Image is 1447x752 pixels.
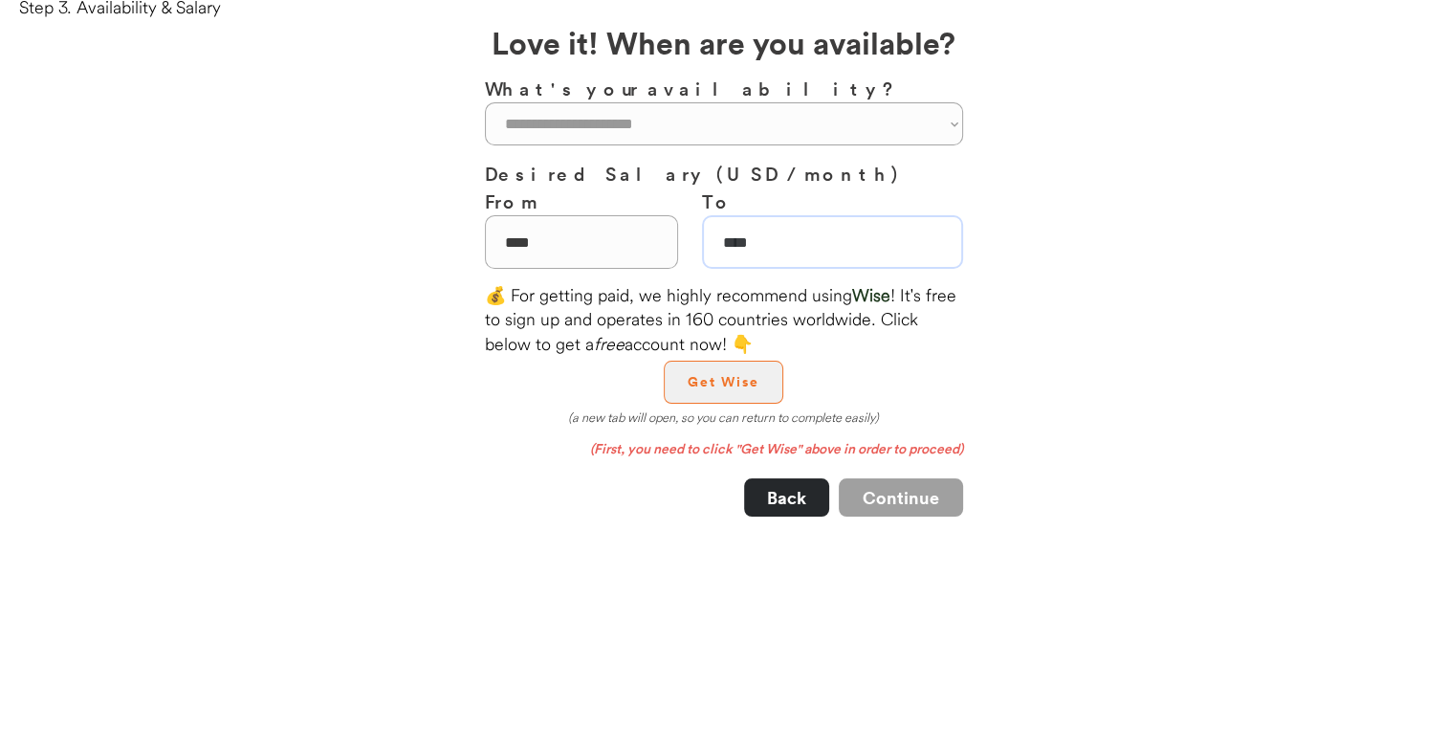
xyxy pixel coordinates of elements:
[852,284,890,306] font: Wise
[485,75,963,102] h3: What's your availability?
[485,160,963,188] h3: Desired Salary (USD / month)
[485,283,963,356] div: 💰 For getting paid, we highly recommend using ! It's free to sign up and operates in 160 countrie...
[839,478,963,517] button: Continue
[568,409,879,425] em: (a new tab will open, so you can return to complete easily)
[590,439,963,458] em: (First, you need to click "Get Wise" above in order to proceed)
[744,478,829,517] button: Back
[492,19,955,65] h2: Love it! When are you available?
[485,188,678,215] h3: From
[664,361,783,404] button: Get Wise
[702,188,963,215] h3: To
[594,333,625,355] em: free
